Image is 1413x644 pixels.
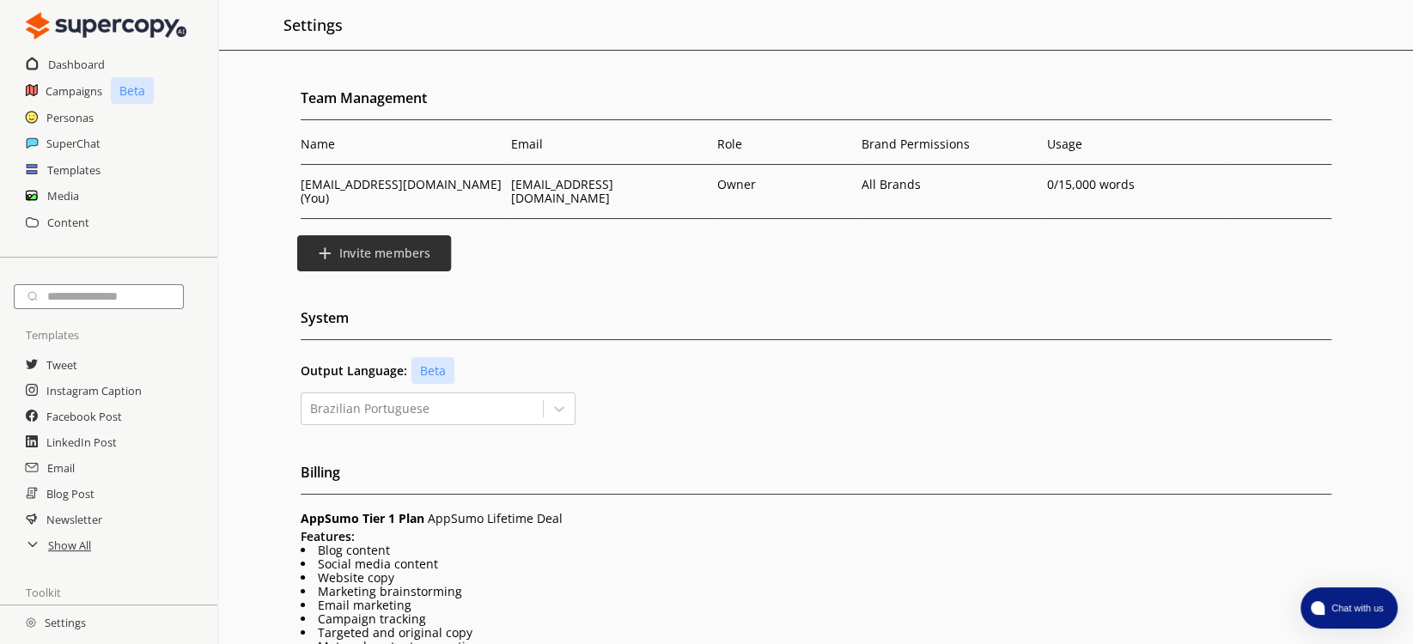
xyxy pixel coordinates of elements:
a: Email [47,455,75,481]
span: Chat with us [1325,601,1387,615]
a: SuperChat [46,131,100,156]
a: Dashboard [48,52,105,77]
li: Campaign tracking [301,612,1331,626]
h2: Team Management [301,85,1331,120]
a: Newsletter [46,507,102,532]
img: Close [26,9,186,43]
b: Invite members [339,246,430,262]
a: Media [47,183,79,209]
a: Personas [46,105,94,131]
p: Beta [411,357,454,384]
a: Blog Post [46,481,94,507]
p: [EMAIL_ADDRESS][DOMAIN_NAME] [511,178,709,205]
li: Website copy [301,571,1331,585]
h2: Billing [301,459,1331,495]
p: Email [511,137,709,151]
a: Show All [48,532,91,558]
a: Facebook Post [46,404,122,429]
span: AppSumo Tier 1 Plan [301,510,424,526]
img: Close [26,617,36,628]
button: Invite members [297,235,451,271]
button: atlas-launcher [1300,587,1398,629]
li: Targeted and original copy [301,626,1331,640]
p: Usage [1047,137,1224,151]
p: Role [717,137,853,151]
p: Beta [111,77,154,104]
p: 0 /15,000 words [1047,178,1224,191]
li: Social media content [301,557,1331,571]
p: Owner [717,178,756,191]
a: LinkedIn Post [46,429,117,455]
p: Brand Permissions [862,137,1038,151]
b: Features: [301,528,355,544]
p: [EMAIL_ADDRESS][DOMAIN_NAME] (You) [301,178,502,205]
p: All Brands [862,178,926,191]
h2: Settings [283,9,343,41]
a: Templates [47,157,100,183]
b: Output Language: [301,364,407,378]
a: Content [47,210,89,235]
a: Tweet [46,352,77,378]
a: Instagram Caption [46,378,142,404]
p: AppSumo Lifetime Deal [301,512,1331,526]
li: Blog content [301,544,1331,557]
p: Name [301,137,502,151]
li: Marketing brainstorming [301,585,1331,598]
h2: System [301,305,1331,340]
a: Campaigns [46,78,102,104]
li: Email marketing [301,598,1331,612]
